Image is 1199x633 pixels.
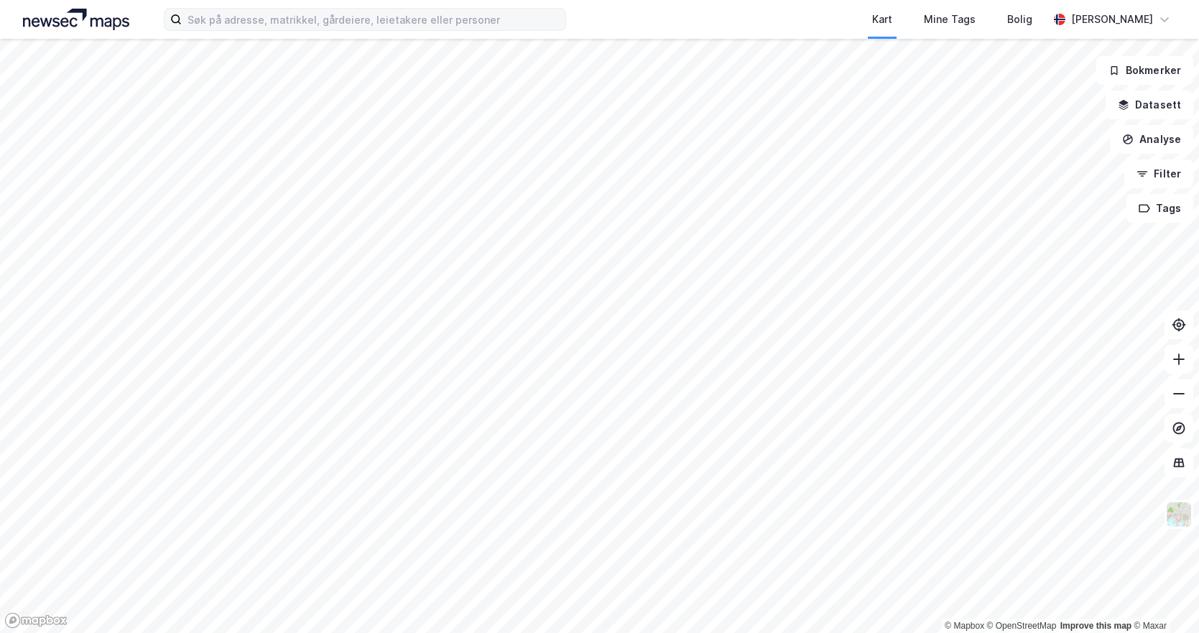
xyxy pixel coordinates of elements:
button: Analyse [1110,125,1193,154]
img: Z [1165,501,1193,528]
a: Mapbox [945,621,984,631]
button: Tags [1126,194,1193,223]
img: logo.a4113a55bc3d86da70a041830d287a7e.svg [23,9,129,30]
a: Improve this map [1060,621,1131,631]
a: OpenStreetMap [987,621,1057,631]
div: Kart [872,11,892,28]
div: Bolig [1007,11,1032,28]
input: Søk på adresse, matrikkel, gårdeiere, leietakere eller personer [182,9,565,30]
div: Kontrollprogram for chat [1127,564,1199,633]
div: [PERSON_NAME] [1071,11,1153,28]
div: Mine Tags [924,11,976,28]
button: Filter [1124,160,1193,188]
iframe: Chat Widget [1127,564,1199,633]
button: Datasett [1106,91,1193,119]
a: Mapbox homepage [4,612,68,629]
button: Bokmerker [1096,56,1193,85]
